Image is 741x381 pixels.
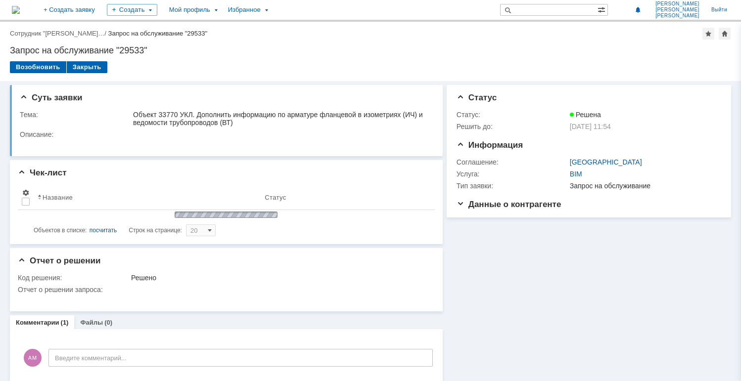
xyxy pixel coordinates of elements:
[570,123,611,130] span: [DATE] 11:54
[570,170,582,178] a: BIM
[10,45,731,55] div: Запрос на обслуживание "29533"
[570,111,601,119] span: Решена
[457,93,497,102] span: Статус
[570,158,642,166] a: [GEOGRAPHIC_DATA]
[34,185,261,210] th: Название
[655,7,699,13] span: [PERSON_NAME]
[265,194,286,201] div: Статус
[22,189,30,197] span: Настройки
[457,182,568,190] div: Тип заявки:
[457,200,561,209] span: Данные о контрагенте
[18,256,100,265] span: Отчет о решении
[457,123,568,130] div: Решить до:
[10,30,108,37] div: /
[702,28,714,40] div: Добавить в избранное
[43,194,73,201] div: Название
[10,30,104,37] a: Сотрудник "[PERSON_NAME]…
[719,28,731,40] div: Сделать домашней страницей
[457,170,568,178] div: Услуга:
[12,6,20,14] img: logo
[16,319,59,326] a: Комментарии
[34,227,87,234] span: Объектов в списке:
[655,1,699,7] span: [PERSON_NAME]
[18,274,129,282] div: Код решения:
[133,111,428,127] div: Объект 33770 УКЛ. Дополнить информацию по арматуре фланцевой в изометриях (ИЧ) и ведомости трубоп...
[261,185,427,210] th: Статус
[90,224,117,236] div: посчитать
[131,274,428,282] div: Решено
[20,93,82,102] span: Суть заявки
[457,158,568,166] div: Соглашение:
[598,4,607,14] span: Расширенный поиск
[457,140,523,150] span: Информация
[18,286,430,294] div: Отчет о решении запроса:
[12,6,20,14] a: Перейти на домашнюю страницу
[457,111,568,119] div: Статус:
[570,182,717,190] div: Запрос на обслуживание
[34,224,182,236] i: Строк на странице:
[24,349,42,367] span: АМ
[80,319,103,326] a: Файлы
[61,319,69,326] div: (1)
[104,319,112,326] div: (0)
[655,13,699,19] span: [PERSON_NAME]
[18,168,67,177] span: Чек-лист
[108,30,208,37] div: Запрос на обслуживание "29533"
[20,130,430,138] div: Описание:
[172,210,280,219] img: wJIQAAOwAAAAAAAAAAAA==
[20,111,131,119] div: Тема:
[107,4,157,16] div: Создать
